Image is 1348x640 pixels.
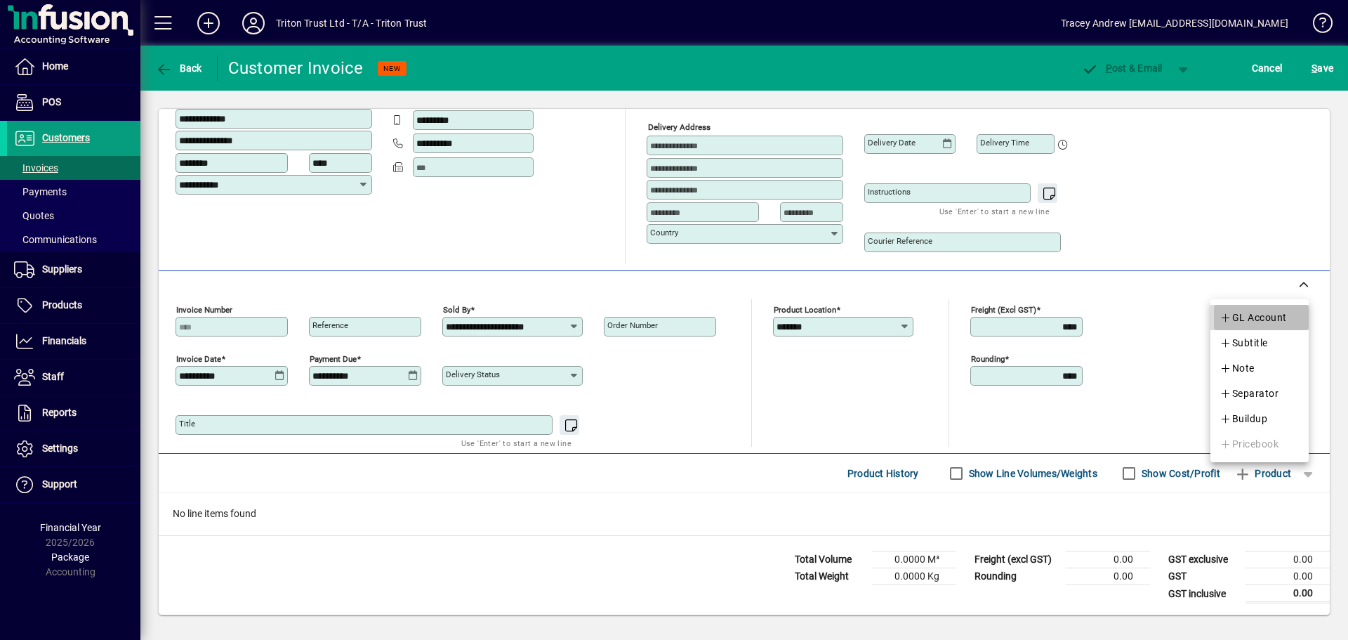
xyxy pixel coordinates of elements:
span: Subtitle [1220,334,1268,351]
span: Note [1220,360,1255,377]
button: Pricebook [1210,431,1309,457]
span: Pricebook [1220,436,1278,452]
button: Subtitle [1210,330,1309,355]
span: GL Account [1220,309,1287,326]
span: Buildup [1220,410,1267,427]
span: Separator [1220,385,1278,402]
button: Separator [1210,381,1309,406]
button: GL Account [1210,305,1309,330]
button: Buildup [1210,406,1309,431]
button: Note [1210,355,1309,381]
